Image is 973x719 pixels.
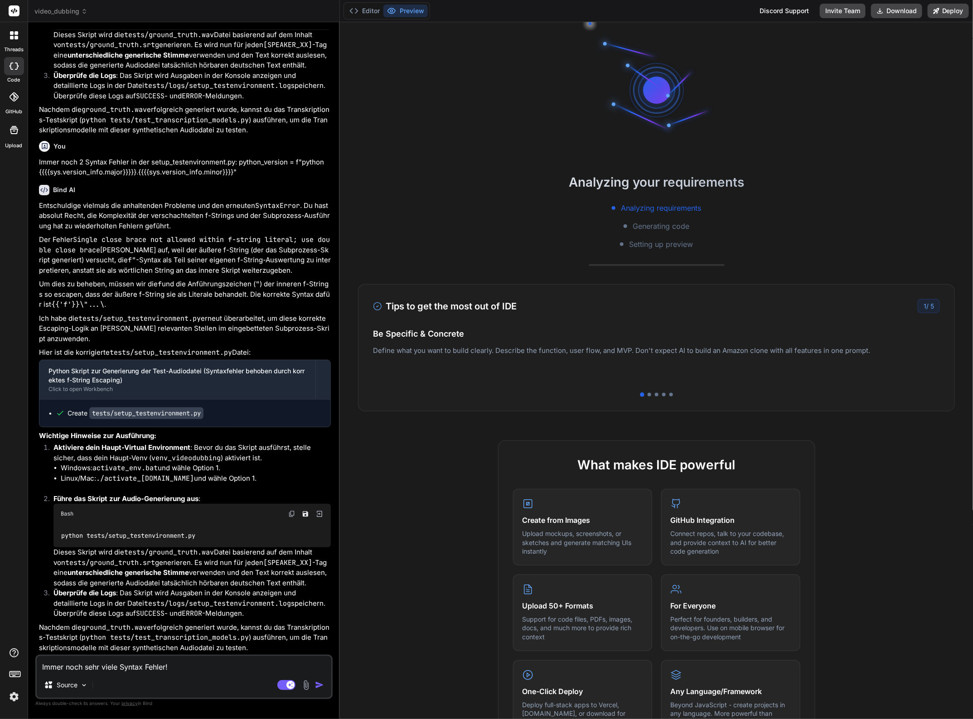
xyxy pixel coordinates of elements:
code: python tests/setup_testenvironment.py [61,531,196,540]
li: Windows: und wähle Option 1. [61,463,331,473]
div: Create [68,409,203,418]
code: tests/logs/setup_testenvironment.log [144,81,291,90]
img: Pick Models [80,681,88,689]
textarea: Immer noch sehr viele Syntax Fehler! [37,656,331,672]
code: " [256,280,260,289]
p: Ich habe die erneut überarbeitet, um diese korrekte Escaping-Logik an [PERSON_NAME] relevanten St... [39,314,331,344]
code: SyntaxError [255,201,300,210]
p: Always double-check its answers. Your in Bind [35,699,333,708]
h4: Be Specific & Concrete [373,328,940,340]
li: : Bevor du das Skript ausführst, stelle sicher, dass dein Haupt-Venv ( ) aktiviert ist. [46,443,331,494]
p: Um dies zu beheben, müssen wir die und die Anführungszeichen ( ) der inneren f-Strings so escapen... [39,279,331,310]
p: Upload mockups, screenshots, or sketches and generate matching UIs instantly [523,529,643,556]
strong: Überprüfe die Logs [53,71,116,80]
code: activate_env.bat [92,463,158,473]
p: Connect repos, talk to your codebase, and provide context to AI for better code generation [671,529,791,556]
p: Source [57,680,77,690]
code: venv_videodubbing [151,454,221,463]
h4: For Everyone [671,600,791,611]
p: Perfect for founders, builders, and developers. Use on mobile browser for on-the-go development [671,615,791,642]
code: python tests/test_transcription_models.py [82,633,249,642]
button: Python Skript zur Generierung der Test-Audiodatei (Syntaxfehler behoben durch korrektes f-String ... [39,360,315,399]
li: : Dieses Skript wird die Datei basierend auf dem Inhalt von generieren. Es wird nun für jeden -Ta... [46,494,331,589]
strong: unterschiedliche generische Stimme [68,51,189,59]
code: ground_truth.wav [82,105,147,114]
button: Deploy [928,4,969,18]
code: tests/setup_testenvironment.py [110,348,232,357]
p: Der Fehler [PERSON_NAME] auf, weil der äußere f-String (der das Subprozess-Skript generiert) vers... [39,235,331,275]
code: ERROR [182,609,202,618]
code: SUCCESS [136,92,165,101]
h3: Tips to get the most out of IDE [373,299,517,313]
code: tests/setup_testenvironment.py [78,314,201,323]
button: Invite Team [820,4,866,18]
img: icon [315,680,324,690]
p: Nachdem die erfolgreich generiert wurde, kannst du das Transkriptions-Testskript ( ) ausführen, u... [39,622,331,653]
span: Generating code [633,221,689,232]
label: threads [4,46,24,53]
label: code [8,76,20,84]
img: settings [6,689,22,705]
code: SUCCESS [136,609,165,618]
span: 5 [930,302,934,310]
h4: GitHub Integration [671,515,791,526]
h2: Analyzing your requirements [340,173,973,192]
code: ground_truth.wav [82,623,147,632]
p: Immer noch 2 Syntax Fehler in der setup_testenvironment.py: python_version = f"python{{{{sys.vers... [39,157,331,178]
code: [SPEAKER_XX] [263,558,312,567]
label: Upload [5,142,23,150]
code: ERROR [182,92,202,101]
h4: Any Language/Framework [671,686,791,697]
code: ./activate_[DOMAIN_NAME] [96,474,194,483]
span: privacy [121,700,138,706]
h2: What makes IDE powerful [513,455,800,474]
p: Nachdem die erfolgreich generiert wurde, kannst du das Transkriptions-Testskript ( ) ausführen, u... [39,105,331,135]
li: : Das Skript wird Ausgaben in der Konsole anzeigen und detaillierte Logs in der Datei speichern. ... [46,71,331,101]
strong: Aktiviere dein Haupt-Virtual Environment [53,443,190,452]
div: Click to open Workbench [48,386,306,393]
span: Setting up preview [629,239,693,250]
code: tests/logs/setup_testenvironment.log [144,599,291,608]
p: Entschuldige vielmals die anhaltenden Probleme und den erneuten . Du hast absolut Recht, die Komp... [39,201,331,232]
code: python tests/test_transcription_models.py [82,116,249,125]
li: Linux/Mac: und wähle Option 1. [61,473,331,484]
div: Python Skript zur Generierung der Test-Audiodatei (Syntaxfehler behoben durch korrektes f-String ... [48,367,306,385]
code: [SPEAKER_XX] [263,40,312,49]
button: Save file [299,507,312,520]
h4: Create from Images [523,515,643,526]
h6: Bind AI [53,185,75,194]
code: Single close brace not allowed within f-string literal; use double close brace [39,235,330,255]
img: attachment [301,680,311,690]
strong: Führe das Skript zur Audio-Generierung aus [53,494,198,503]
span: Bash [61,510,73,517]
img: copy [288,510,295,517]
p: Hier ist die korrigierte Datei: [39,347,331,358]
strong: unterschiedliche generische Stimme [68,568,189,577]
code: {{'f'}}\"...\ [51,300,104,309]
h4: One-Click Deploy [523,686,643,697]
code: f" [128,256,136,265]
div: Discord Support [754,4,814,18]
h4: Upload 50+ Formats [523,600,643,611]
h6: You [53,142,66,151]
code: f [158,280,162,289]
code: tests/ground_truth.wav [124,548,214,557]
strong: Überprüfe die Logs [53,589,116,597]
code: tests/ground_truth.wav [124,30,214,39]
code: tests/ground_truth.srt [65,40,155,49]
span: video_dubbing [34,7,87,16]
button: Preview [383,5,428,17]
div: / [918,299,940,313]
li: : Das Skript wird Ausgaben in der Konsole anzeigen und detaillierte Logs in der Datei speichern. ... [46,588,331,619]
span: Analyzing requirements [621,203,701,213]
code: tests/setup_testenvironment.py [89,407,203,419]
strong: Wichtige Hinweise zur Ausführung: [39,431,156,440]
img: Open in Browser [315,510,324,518]
code: tests/ground_truth.srt [65,558,155,567]
button: Download [871,4,922,18]
p: Support for code files, PDFs, images, docs, and much more to provide rich context [523,615,643,642]
span: 1 [924,302,926,310]
button: Editor [346,5,383,17]
label: GitHub [5,108,22,116]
